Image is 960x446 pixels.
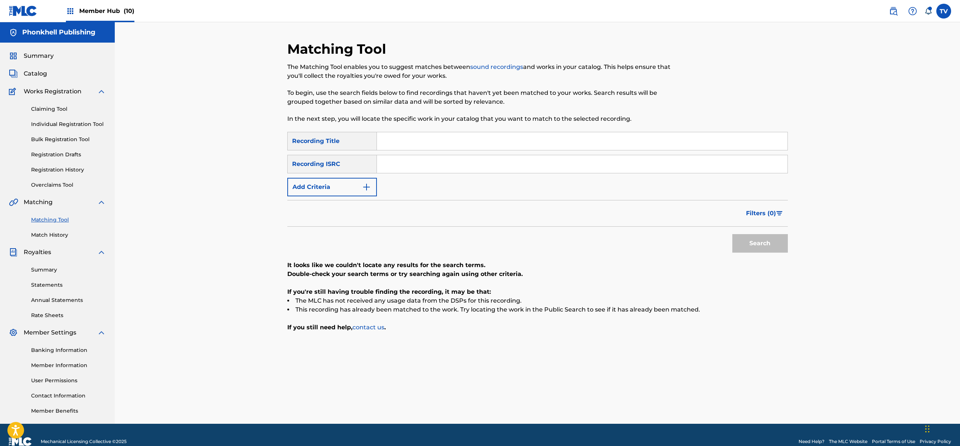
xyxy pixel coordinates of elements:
img: expand [97,198,106,207]
a: SummarySummary [9,51,54,60]
img: Member Settings [9,328,18,337]
button: Filters (0) [742,204,788,223]
a: Registration Drafts [31,151,106,159]
a: Member Benefits [31,407,106,415]
a: Privacy Policy [920,438,951,445]
img: expand [97,87,106,96]
a: CatalogCatalog [9,69,47,78]
img: Summary [9,51,18,60]
li: The MLC has not received any usage data from the DSPs for this recording. [287,296,788,305]
a: Public Search [886,4,901,19]
form: Search Form [287,132,788,256]
a: Registration History [31,166,106,174]
a: Member Information [31,362,106,369]
img: expand [97,328,106,337]
a: Overclaims Tool [31,181,106,189]
div: Help [905,4,920,19]
p: It looks like we couldn't locate any results for the search terms. [287,261,788,270]
span: Member Hub [79,7,134,15]
p: If you still need help, . [287,323,788,332]
a: Need Help? [799,438,824,445]
iframe: Chat Widget [923,410,960,446]
span: Filters ( 0 ) [746,209,776,218]
img: Works Registration [9,87,19,96]
a: contact us [352,324,384,331]
div: Ziehen [925,418,930,440]
a: Banking Information [31,346,106,354]
div: User Menu [936,4,951,19]
p: To begin, use the search fields below to find recordings that haven't yet been matched to your wo... [287,89,673,106]
a: Claiming Tool [31,105,106,113]
a: Portal Terms of Use [872,438,915,445]
a: Bulk Registration Tool [31,136,106,143]
img: help [908,7,917,16]
a: Individual Registration Tool [31,120,106,128]
button: Add Criteria [287,178,377,196]
span: Works Registration [24,87,81,96]
div: Chat-Widget [923,410,960,446]
span: (10) [124,7,134,14]
img: expand [97,248,106,257]
img: Catalog [9,69,18,78]
img: Matching [9,198,18,207]
span: Catalog [24,69,47,78]
span: Royalties [24,248,51,257]
img: 9d2ae6d4665cec9f34b9.svg [362,183,371,192]
p: In the next step, you will locate the specific work in your catalog that you want to match to the... [287,114,673,123]
span: Matching [24,198,53,207]
div: Notifications [924,7,932,15]
p: The Matching Tool enables you to suggest matches between and works in your catalog. This helps en... [287,63,673,80]
h2: Matching Tool [287,41,390,57]
a: Match History [31,231,106,239]
p: If you're still having trouble finding the recording, it may be that: [287,287,788,296]
span: Mechanical Licensing Collective © 2025 [41,438,127,445]
img: Top Rightsholders [66,7,75,16]
a: User Permissions [31,377,106,385]
img: filter [776,211,783,216]
p: Double-check your search terms or try searching again using other criteria. [287,270,788,279]
img: MLC Logo [9,6,37,16]
span: Summary [24,51,54,60]
img: search [889,7,898,16]
li: This recording has already been matched to the work. Try locating the work in the Public Search t... [287,305,788,314]
img: logo [9,437,32,446]
a: Rate Sheets [31,312,106,319]
a: sound recordings [470,63,523,70]
a: Annual Statements [31,296,106,304]
a: Contact Information [31,392,106,400]
span: Member Settings [24,328,76,337]
a: Statements [31,281,106,289]
img: Royalties [9,248,18,257]
a: Matching Tool [31,216,106,224]
iframe: Resource Center [939,309,960,369]
img: Accounts [9,28,18,37]
a: The MLC Website [829,438,867,445]
a: Summary [31,266,106,274]
h5: Phonkhell Publishing [22,28,96,37]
